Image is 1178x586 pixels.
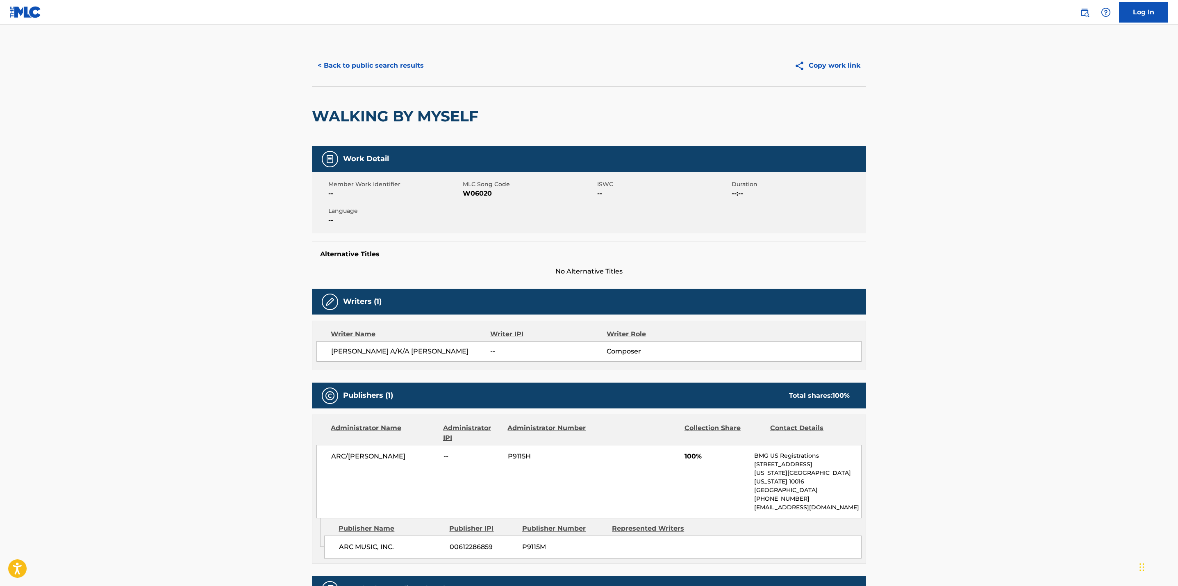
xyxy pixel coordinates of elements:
span: --:-- [732,189,864,198]
span: W06020 [463,189,595,198]
button: Copy work link [789,55,866,76]
span: Member Work Identifier [328,180,461,189]
span: P9115M [522,542,606,552]
div: Help [1098,4,1114,21]
div: Writer Name [331,329,490,339]
div: Represented Writers [612,524,696,534]
span: ARC MUSIC, INC. [339,542,443,552]
img: help [1101,7,1111,17]
span: -- [597,189,730,198]
img: Copy work link [794,61,809,71]
p: [EMAIL_ADDRESS][DOMAIN_NAME] [754,503,861,512]
div: Administrator Name [331,423,437,443]
span: P9115H [508,451,587,461]
span: Duration [732,180,864,189]
h5: Publishers (1) [343,391,393,400]
a: Public Search [1076,4,1093,21]
span: -- [328,189,461,198]
span: No Alternative Titles [312,267,866,276]
p: [STREET_ADDRESS] [754,460,861,469]
img: Publishers [325,391,335,401]
img: MLC Logo [10,6,41,18]
img: search [1080,7,1089,17]
span: 00612286859 [450,542,516,552]
span: 100% [685,451,748,461]
div: Total shares: [789,391,850,401]
h5: Alternative Titles [320,250,858,258]
div: Publisher Number [522,524,606,534]
div: Administrator IPI [443,423,501,443]
div: Widget chat [1137,547,1178,586]
h5: Work Detail [343,154,389,164]
div: Administrator Number [507,423,587,443]
div: Trascina [1139,555,1144,579]
button: < Back to public search results [312,55,430,76]
div: Contact Details [770,423,850,443]
span: 100 % [832,392,850,399]
div: Collection Share [685,423,764,443]
span: -- [443,451,502,461]
h2: WALKING BY MYSELF [312,107,482,125]
div: Writer Role [607,329,713,339]
span: MLC Song Code [463,180,595,189]
span: -- [490,347,607,356]
span: Language [328,207,461,215]
div: Publisher IPI [449,524,516,534]
span: ARC/[PERSON_NAME] [331,451,437,461]
p: [GEOGRAPHIC_DATA] [754,486,861,495]
span: [PERSON_NAME] A/K/A [PERSON_NAME] [331,347,490,356]
iframe: Chat Widget [1137,547,1178,586]
p: BMG US Registrations [754,451,861,460]
span: Composer [607,347,713,356]
div: Publisher Name [339,524,443,534]
h5: Writers (1) [343,297,382,306]
span: ISWC [597,180,730,189]
p: [US_STATE][GEOGRAPHIC_DATA][US_STATE] 10016 [754,469,861,486]
img: Work Detail [325,154,335,164]
a: Log In [1119,2,1168,23]
span: -- [328,215,461,225]
div: Writer IPI [490,329,607,339]
img: Writers [325,297,335,307]
p: [PHONE_NUMBER] [754,495,861,503]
